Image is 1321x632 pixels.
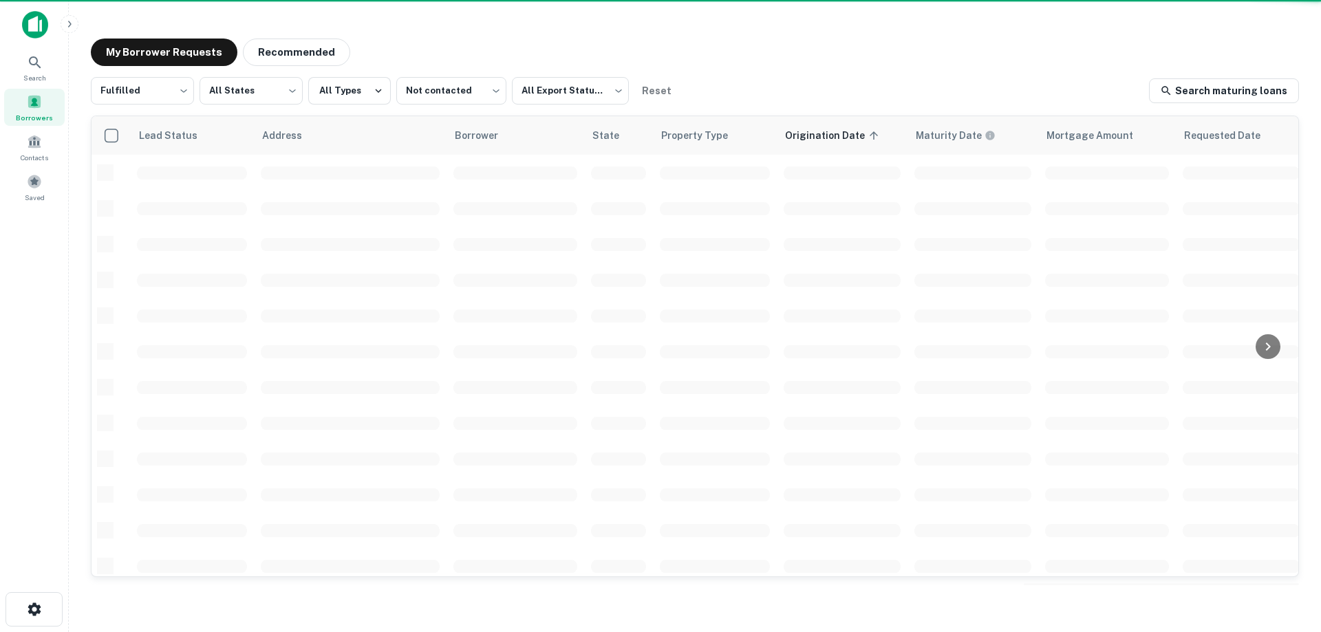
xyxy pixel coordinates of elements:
span: Lead Status [138,127,215,144]
span: Property Type [661,127,746,144]
span: Borrower [455,127,516,144]
button: All Types [308,77,391,105]
th: Maturity dates displayed may be estimated. Please contact the lender for the most accurate maturi... [907,116,1038,155]
button: Recommended [243,39,350,66]
div: All States [200,73,303,109]
th: Property Type [653,116,777,155]
th: Mortgage Amount [1038,116,1176,155]
div: Fulfilled [91,73,194,109]
button: Reset [634,77,678,105]
iframe: Chat Widget [1252,522,1321,588]
span: Contacts [21,152,48,163]
div: Maturity dates displayed may be estimated. Please contact the lender for the most accurate maturi... [916,128,996,143]
span: Saved [25,192,45,203]
h6: Maturity Date [916,128,982,143]
span: Maturity dates displayed may be estimated. Please contact the lender for the most accurate maturi... [916,128,1013,143]
div: All Export Statuses [512,73,629,109]
a: Contacts [4,129,65,166]
th: Requested Date [1176,116,1307,155]
span: Borrowers [16,112,53,123]
a: Saved [4,168,65,206]
th: Address [254,116,447,155]
span: Requested Date [1184,127,1278,144]
th: State [584,116,653,155]
span: State [592,127,637,144]
span: Mortgage Amount [1046,127,1151,144]
a: Borrowers [4,89,65,126]
th: Lead Status [130,116,254,155]
span: Origination Date [785,127,883,144]
span: Address [262,127,320,144]
th: Origination Date [777,116,907,155]
a: Search maturing loans [1149,78,1299,103]
th: Borrower [447,116,584,155]
span: Search [23,72,46,83]
img: capitalize-icon.png [22,11,48,39]
div: Not contacted [396,73,506,109]
button: My Borrower Requests [91,39,237,66]
a: Search [4,49,65,86]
